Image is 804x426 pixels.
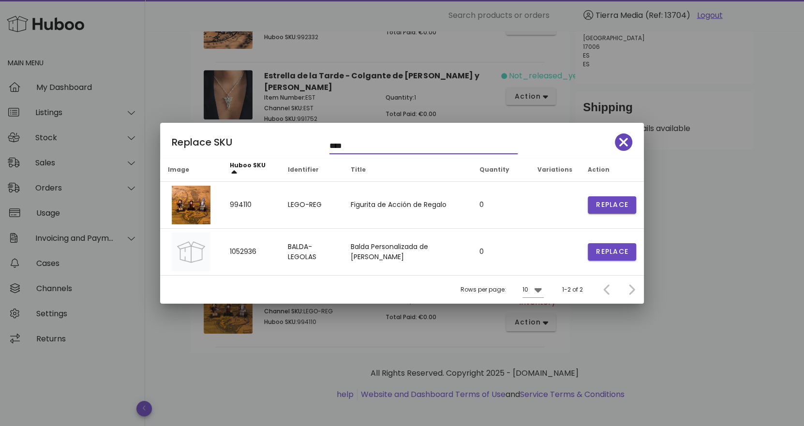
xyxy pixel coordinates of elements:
[596,200,628,210] span: Replace
[472,182,530,229] td: 0
[168,165,189,174] span: Image
[230,161,266,169] span: Huboo SKU
[222,182,280,229] td: 994110
[461,276,544,304] div: Rows per page:
[479,165,509,174] span: Quantity
[472,159,530,182] th: Quantity
[588,196,636,214] button: Replace
[472,229,530,275] td: 0
[280,182,343,229] td: LEGO-REG
[343,159,472,182] th: Title: Not sorted. Activate to sort ascending.
[343,182,472,229] td: Figurita de Acción de Regalo
[343,229,472,275] td: Balda Personalizada de [PERSON_NAME]
[522,285,528,294] div: 10
[562,285,583,294] div: 1-2 of 2
[351,165,366,174] span: Title
[280,229,343,275] td: BALDA-LEGOLAS
[537,165,572,174] span: Variations
[588,243,636,261] button: Replace
[288,165,319,174] span: Identifier
[160,159,222,182] th: Image
[530,159,580,182] th: Variations
[280,159,343,182] th: Identifier: Not sorted. Activate to sort ascending.
[588,165,610,174] span: Action
[160,123,644,159] div: Replace SKU
[596,247,628,257] span: Replace
[222,229,280,275] td: 1052936
[580,159,644,182] th: Action
[522,282,544,297] div: 10Rows per page:
[222,159,280,182] th: Huboo SKU: Sorted ascending. Activate to sort descending.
